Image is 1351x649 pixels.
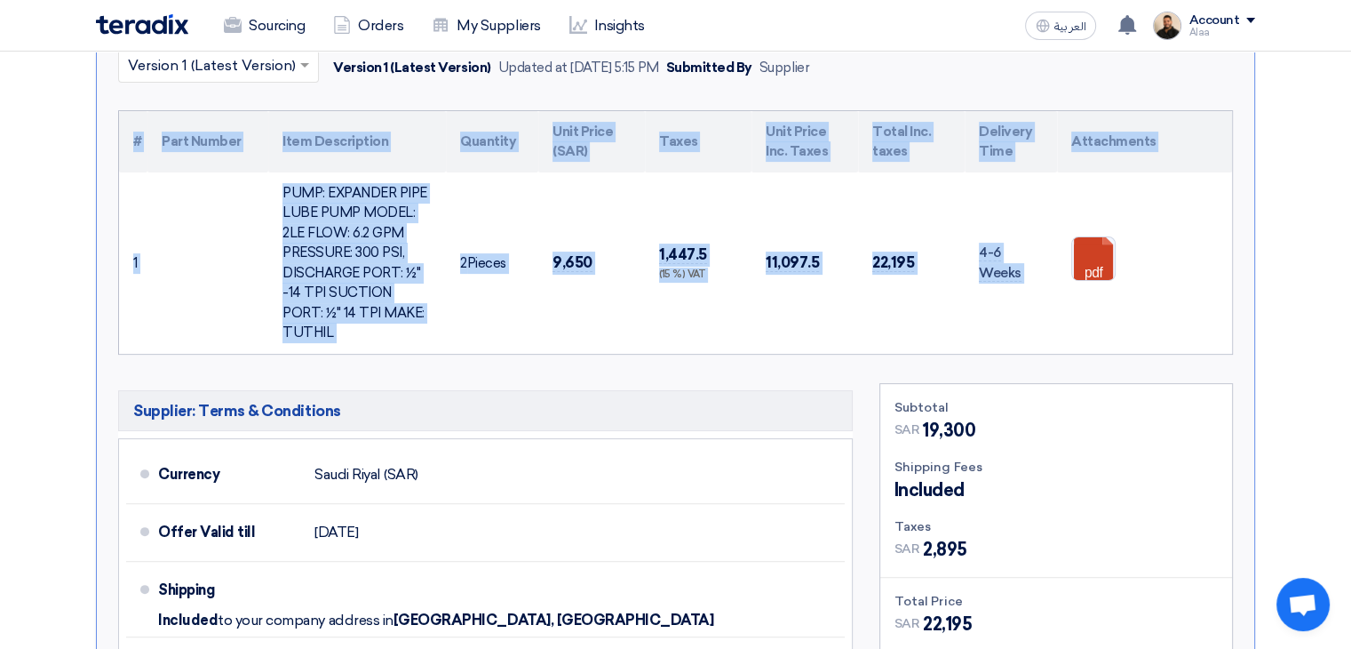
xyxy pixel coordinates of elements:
a: My Suppliers [417,6,554,45]
div: Account [1188,13,1239,28]
td: Pieces [446,172,538,354]
span: 2,895 [923,536,967,563]
th: Delivery Time [965,111,1057,172]
div: Open chat [1276,578,1330,631]
span: to your company address in [218,612,393,629]
h5: Supplier: Terms & Conditions [118,390,853,431]
th: Taxes [645,111,751,172]
div: Supplier [759,58,809,78]
span: 22,195 [872,253,914,272]
span: SAR [894,614,920,633]
span: 11,097.5 [766,253,819,272]
span: [DATE] [314,524,358,541]
span: 2 [460,255,467,271]
span: SAR [894,540,920,558]
div: Shipping Fees [894,458,1218,477]
div: Updated at [DATE] 5:15 PM [498,58,659,78]
div: Submitted By [666,58,752,78]
th: Attachments [1057,111,1232,172]
div: (15 %) VAT [659,268,737,283]
div: Shipping [158,569,300,612]
th: Part Number [147,111,268,172]
div: Version 1 (Latest Version) [333,58,491,78]
span: Included [894,477,965,503]
div: Subtotal [894,398,1218,417]
th: Unit Price (SAR) [538,111,645,172]
div: Offer Valid till [158,511,300,554]
a: Sourcing [210,6,319,45]
div: Saudi Riyal (SAR) [314,458,418,492]
img: Teradix logo [96,14,188,35]
th: # [119,111,147,172]
span: 22,195 [923,611,972,637]
div: PUMP: EXPANDER PIPE LUBE PUMP MODEL: 2LE FLOW: 6.2 GPM PRESSURE: 300 PSI, DISCHARGE PORT: ½" -14 ... [282,183,432,343]
div: Currency [158,453,300,496]
span: 1,447.5 [659,245,707,264]
span: [GEOGRAPHIC_DATA], [GEOGRAPHIC_DATA] [393,612,714,629]
th: Item Description [268,111,446,172]
span: 9,650 [552,253,592,272]
div: Total Price [894,592,1218,611]
td: 1 [119,172,147,354]
a: Orders [319,6,417,45]
a: LubeTechSeriesmaster_1758636935510.pdf [1072,237,1214,344]
span: SAR [894,421,920,439]
img: MAA_1717931611039.JPG [1153,12,1181,40]
span: 19,300 [923,417,975,444]
span: 4-6 Weeks [979,244,1021,282]
div: Alaa [1188,28,1255,37]
th: Total Inc. taxes [858,111,965,172]
a: Insights [555,6,659,45]
th: Quantity [446,111,538,172]
span: Included [158,612,218,629]
span: العربية [1053,20,1085,33]
button: العربية [1025,12,1096,40]
div: Taxes [894,517,1218,536]
th: Unit Price Inc. Taxes [751,111,858,172]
